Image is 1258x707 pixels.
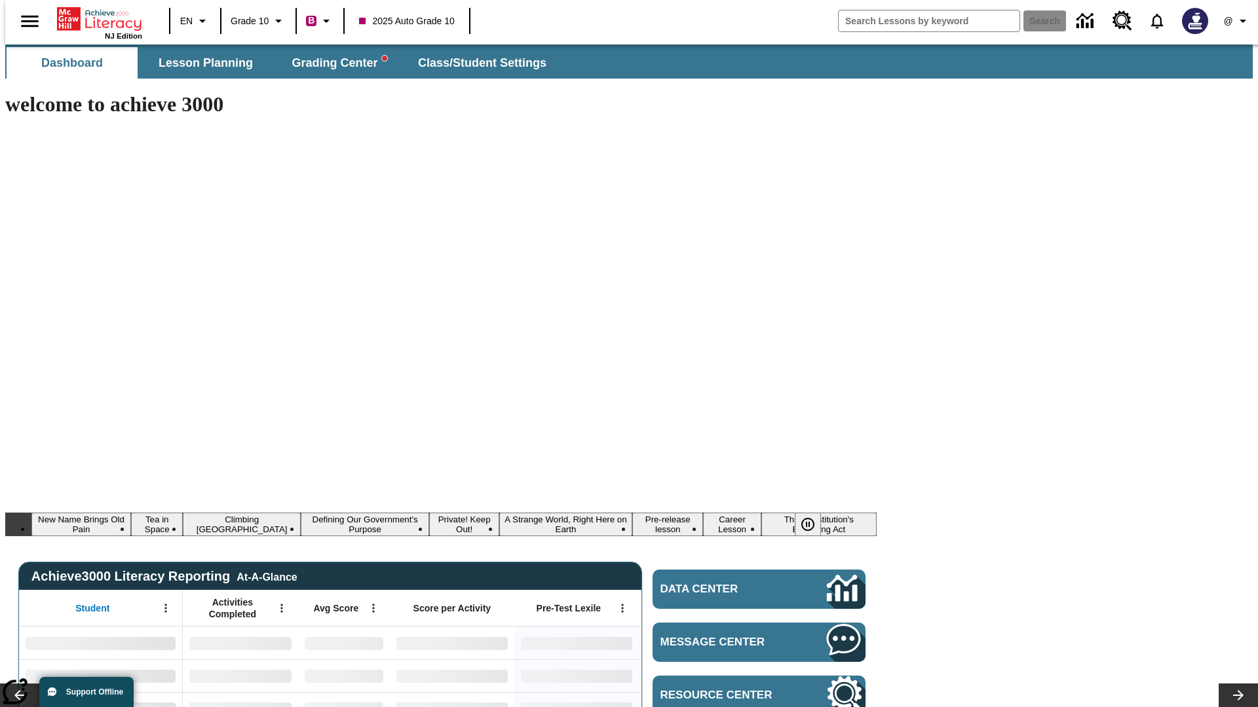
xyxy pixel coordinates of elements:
[159,56,253,71] span: Lesson Planning
[761,513,877,536] button: Slide 9 The Constitution's Balancing Act
[660,689,788,702] span: Resource Center
[75,602,109,614] span: Student
[359,14,454,28] span: 2025 Auto Grade 10
[382,56,387,61] svg: writing assistant alert
[660,636,788,649] span: Message Center
[632,513,703,536] button: Slide 7 Pre-release lesson
[231,14,269,28] span: Grade 10
[703,513,761,536] button: Slide 8 Career Lesson
[10,2,49,41] button: Open side menu
[57,6,142,32] a: Home
[131,513,183,536] button: Slide 2 Tea in Space
[537,602,601,614] span: Pre-Test Lexile
[105,32,142,40] span: NJ Edition
[301,9,339,33] button: Boost Class color is violet red. Change class color
[57,5,142,40] div: Home
[408,47,557,79] button: Class/Student Settings
[429,513,499,536] button: Slide 5 Private! Keep Out!
[189,596,276,620] span: Activities Completed
[1223,14,1232,28] span: @
[156,598,176,618] button: Open Menu
[795,513,821,536] button: Pause
[237,569,297,583] div: At-A-Glance
[413,602,491,614] span: Score per Activity
[1174,4,1216,38] button: Select a new avatar
[183,659,298,692] div: No Data,
[174,9,216,33] button: Language: EN, Select a language
[308,12,314,29] span: B
[1069,3,1105,39] a: Data Center
[364,598,383,618] button: Open Menu
[225,9,292,33] button: Grade: Grade 10, Select a grade
[39,677,134,707] button: Support Offline
[274,47,405,79] button: Grading Center
[41,56,103,71] span: Dashboard
[653,623,866,662] a: Message Center
[5,45,1253,79] div: SubNavbar
[1105,3,1140,39] a: Resource Center, Will open in new tab
[272,598,292,618] button: Open Menu
[1216,9,1258,33] button: Profile/Settings
[292,56,387,71] span: Grading Center
[298,659,390,692] div: No Data,
[653,570,866,609] a: Data Center
[795,513,834,536] div: Pause
[5,47,558,79] div: SubNavbar
[31,569,297,584] span: Achieve3000 Literacy Reporting
[418,56,546,71] span: Class/Student Settings
[180,14,193,28] span: EN
[660,583,783,596] span: Data Center
[839,10,1020,31] input: search field
[499,513,632,536] button: Slide 6 A Strange World, Right Here on Earth
[1182,8,1208,34] img: Avatar
[183,626,298,659] div: No Data,
[7,47,138,79] button: Dashboard
[298,626,390,659] div: No Data,
[301,513,430,536] button: Slide 4 Defining Our Government's Purpose
[613,598,632,618] button: Open Menu
[140,47,271,79] button: Lesson Planning
[313,602,358,614] span: Avg Score
[5,92,877,117] h1: welcome to achieve 3000
[66,687,123,697] span: Support Offline
[183,513,300,536] button: Slide 3 Climbing Mount Tai
[31,513,131,536] button: Slide 1 New Name Brings Old Pain
[1140,4,1174,38] a: Notifications
[1219,683,1258,707] button: Lesson carousel, Next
